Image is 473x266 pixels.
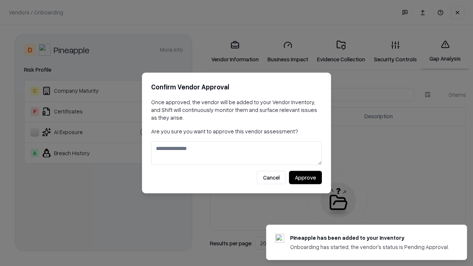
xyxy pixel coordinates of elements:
img: pineappleenergy.com [275,234,284,243]
div: Pineapple has been added to your inventory [290,234,449,242]
p: Are you sure you want to approve this vendor assessment? [151,127,322,135]
p: Once approved, the vendor will be added to your Vendor Inventory, and Shift will continuously mon... [151,98,322,122]
div: Onboarding has started, the vendor's status is Pending Approval. [290,243,449,251]
button: Cancel [257,171,286,184]
button: Approve [289,171,322,184]
h2: Confirm Vendor Approval [151,82,322,92]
